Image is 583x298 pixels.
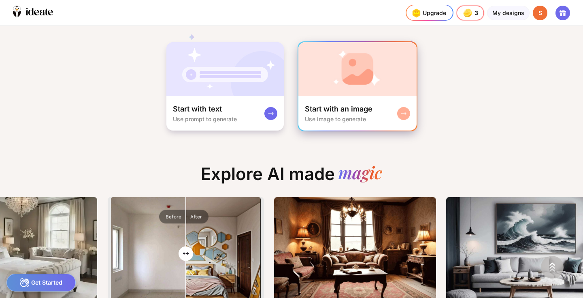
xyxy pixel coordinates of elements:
span: 3 [474,10,479,16]
div: Get Started [6,274,76,292]
div: My designs [487,6,530,20]
div: Start with text [173,104,222,114]
div: magic [338,164,382,184]
img: upgrade-nav-btn-icon.gif [410,6,423,19]
img: startWithTextCardBg.jpg [166,42,284,96]
div: Start with an image [305,104,372,114]
img: startWithImageCardBg.jpg [298,42,417,96]
div: Explore AI made [194,164,389,191]
div: Use prompt to generate [173,116,237,122]
div: Use image to generate [305,116,366,122]
div: Upgrade [410,6,446,19]
div: S [533,6,547,20]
